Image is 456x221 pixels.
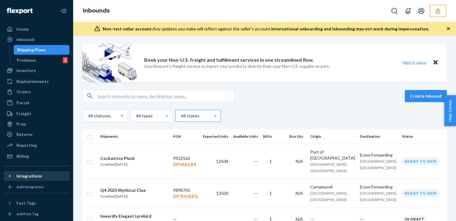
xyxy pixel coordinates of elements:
span: [GEOGRAPHIC_DATA], [GEOGRAPHIC_DATA] [360,159,397,170]
span: — [254,191,258,196]
p: DPYAKZX4 [173,161,198,167]
div: Orders [16,89,31,95]
a: Inbounds [83,7,110,14]
div: Shipping Plans [17,47,46,53]
a: Home [4,24,69,34]
input: All types [135,113,136,119]
div: Add Integration [16,184,44,189]
button: Open account menu [415,5,427,17]
div: Ready to ship [402,189,440,197]
div: 2 [63,57,68,63]
button: Integrations [4,171,69,181]
a: Orders [4,87,69,97]
span: N/A [296,191,303,196]
th: Destination [358,129,400,144]
span: 1 [269,191,272,196]
a: Problems2 [14,55,70,65]
div: Cockatrice Plush [100,155,135,161]
div: Created [DATE] [100,161,135,167]
div: Created [DATE] [100,193,146,199]
span: 13500 [216,191,228,196]
img: Flexport logo [7,8,33,14]
td: 9898705 [171,179,200,208]
div: Fast Tags [16,200,36,206]
div: Port of [GEOGRAPHIC_DATA] [310,149,355,161]
div: Q4 2025 Mythical Clue [100,187,146,193]
span: 1 [269,159,272,164]
button: Help Center [444,95,456,126]
button: Open notifications [402,5,414,17]
input: All states [180,113,181,119]
span: — [254,159,258,164]
span: [GEOGRAPHIC_DATA], [GEOGRAPHIC_DATA] [360,191,397,202]
a: Shipping Plans [14,45,70,55]
span: [GEOGRAPHIC_DATA], [GEOGRAPHIC_DATA] [310,191,347,202]
a: Prep [4,119,69,129]
p: Book your Non-U.S. freight and fulfillment services in one streamlined flow. [144,57,314,64]
th: SKUs [260,129,277,144]
div: Prep [16,121,26,127]
a: Reporting [4,140,69,150]
th: Expected Units [200,129,231,144]
div: Ecom Forwarding [360,184,397,190]
div: Inbounds [16,36,35,43]
button: Create inbound [405,90,447,102]
div: Cartamundi [310,184,355,190]
span: Non-test seller account: [103,26,153,31]
input: All statuses [87,113,88,119]
div: Returns [16,131,33,137]
span: [GEOGRAPHIC_DATA], [GEOGRAPHIC_DATA] [310,162,347,173]
div: Billing [16,153,29,159]
div: Add Fast Tag [16,211,38,216]
div: Ready to ship [402,157,440,165]
th: Status [400,129,447,144]
td: 9922162 [171,144,200,179]
p: Use Flexport’s freight service to import your products directly from your Non-U.S. supplier or port. [144,63,330,69]
a: Inbounds [4,35,69,44]
button: Fast Tags [4,198,69,208]
th: Box Qty [277,129,308,144]
a: Billing [4,151,69,161]
span: 12504 [216,159,228,164]
button: Close Navigation [57,5,69,17]
div: Problems [17,57,36,63]
th: Available Units [231,129,260,144]
a: Freight [4,109,69,119]
div: Freight [16,111,31,117]
div: Inventory [16,67,36,74]
div: Replenishments [16,78,49,85]
span: International onboarding and inbounding may not work during impersonation. [271,26,429,31]
div: Ecom Forwarding [360,152,397,158]
a: Add Fast Tag [4,210,69,218]
th: Shipments [98,129,171,144]
p: DP7DGXZQ [173,193,198,199]
ol: breadcrumbs [78,2,115,20]
div: Parcel [16,100,29,106]
input: Search inbounds by name, destination, msku... [97,90,234,102]
th: Origin [308,129,358,144]
div: Reporting [16,142,37,148]
div: Any updates you make will reflect against the seller's account. [103,26,429,32]
button: Watch video [399,58,430,67]
th: PO# [171,129,200,144]
button: Close [432,58,440,67]
div: Inwardly Elegant Lyrebird [100,213,151,219]
a: Inventory [4,66,69,75]
a: Returns [4,129,69,139]
button: Open Search Box [388,5,401,17]
div: Integrations [16,173,42,179]
a: Add Integration [4,183,69,191]
a: Replenishments [4,77,69,86]
a: Parcel [4,98,69,108]
span: N/A [296,159,303,164]
div: Home [16,26,29,32]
